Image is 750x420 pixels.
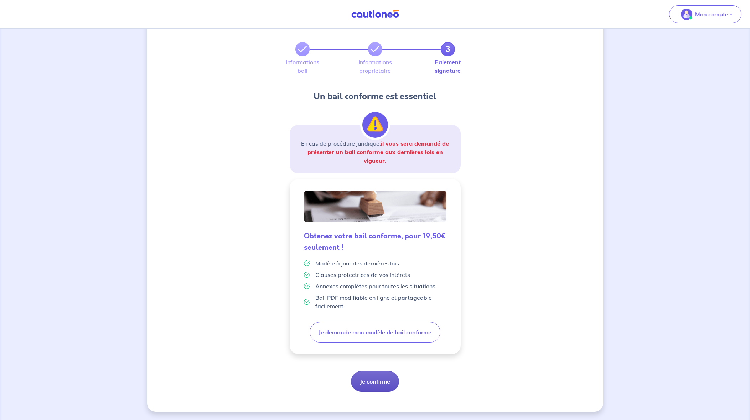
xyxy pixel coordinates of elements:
[290,91,461,102] h4: Un bail conforme est essentiel
[351,371,399,392] button: Je confirme
[298,139,452,165] p: En cas de procédure juridique,
[348,10,402,19] img: Cautioneo
[362,112,388,138] img: illu_alert.svg
[441,59,455,74] label: Paiement signature
[315,270,410,279] p: Clauses protectrices de vos intérêts
[304,231,446,253] h5: Obtenez votre bail conforme, pour 19,50€ seulement !
[695,10,728,19] p: Mon compte
[441,42,455,56] a: 3
[368,59,382,74] label: Informations propriétaire
[669,5,741,23] button: illu_account_valid_menu.svgMon compte
[681,9,692,20] img: illu_account_valid_menu.svg
[304,191,446,222] img: valid-lease.png
[307,140,449,164] strong: il vous sera demandé de présenter un bail conforme aux dernières lois en vigueur.
[315,282,435,290] p: Annexes complètes pour toutes les situations
[310,322,440,343] button: Je demande mon modèle de bail conforme
[295,59,310,74] label: Informations bail
[315,259,399,268] p: Modèle à jour des dernières lois
[315,293,446,310] p: Bail PDF modifiable en ligne et partageable facilement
